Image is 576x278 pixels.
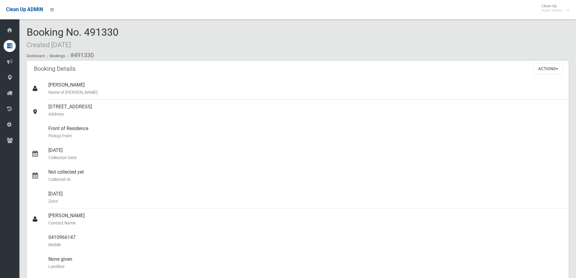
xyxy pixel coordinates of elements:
header: Booking Details [27,63,83,75]
div: Front of Residence [48,121,564,143]
small: Contact Name [48,219,564,227]
small: Mobile [48,241,564,248]
span: Clean Up [539,4,568,13]
small: Name of [PERSON_NAME] [48,89,564,96]
small: Collected At [48,176,564,183]
div: [STREET_ADDRESS] [48,100,564,121]
div: 0410966147 [48,230,564,252]
div: Not collected yet [48,165,564,187]
div: None given [48,252,564,274]
small: Address [48,110,564,118]
a: Dashboard [27,54,45,58]
span: Booking No. 491330 [27,26,119,50]
div: [PERSON_NAME] [48,78,564,100]
li: #491330 [66,50,94,61]
small: Zone [48,198,564,205]
div: [PERSON_NAME] [48,208,564,230]
span: Clean Up ADMIN [6,7,43,12]
small: Collection Date [48,154,564,161]
a: Bookings [50,54,65,58]
small: Super Admin [542,8,562,13]
button: Actions [534,63,563,74]
small: Created [DATE] [27,41,71,49]
div: [DATE] [48,187,564,208]
small: Pickup Point [48,132,564,139]
div: [DATE] [48,143,564,165]
small: Landline [48,263,564,270]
